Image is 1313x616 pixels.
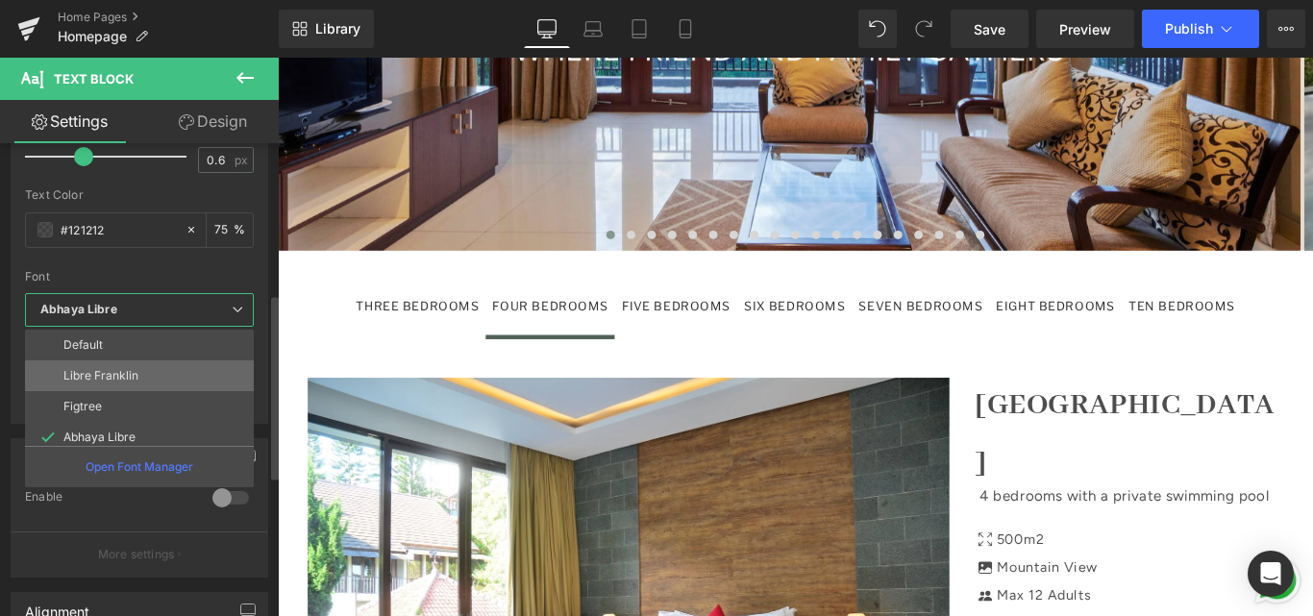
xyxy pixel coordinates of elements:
p: Default [63,338,103,352]
span: Text Block [54,71,134,86]
a: Home Pages [58,10,279,25]
span: px [235,154,251,166]
span: Publish [1165,21,1213,37]
div: Text Color [25,188,254,202]
a: Laptop [570,10,616,48]
a: Preview [1036,10,1134,48]
div: Open Intercom Messenger [1248,551,1294,597]
span: Save [974,19,1005,39]
p: More settings [98,546,175,563]
a: Mobile [662,10,708,48]
button: Redo [904,10,943,48]
p: Abhaya Libre [63,431,136,444]
div: Font [25,270,254,283]
span: Preview [1059,19,1111,39]
div: Enable [25,489,193,509]
a: Desktop [524,10,570,48]
a: New Library [279,10,374,48]
div: % [207,213,253,247]
a: Design [143,100,283,143]
button: More [1267,10,1305,48]
button: More settings [12,531,267,577]
span: Library [315,20,360,37]
i: Abhaya Libre [40,302,117,318]
span: Homepage [58,29,127,44]
input: Color [61,219,176,240]
p: Figtree [63,400,102,413]
p: Open Font Manager [86,458,193,476]
button: Undo [858,10,897,48]
a: Tablet [616,10,662,48]
p: Libre Franklin [63,369,138,382]
button: Publish [1142,10,1259,48]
